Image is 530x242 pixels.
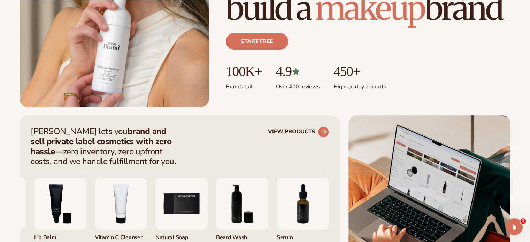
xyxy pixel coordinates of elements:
[155,178,208,230] img: Nature bar of soap.
[95,230,147,241] div: Vitamin C Cleanser
[216,230,268,241] div: Beard Wash
[31,126,172,157] strong: brand and sell private label cosmetics with zero hassle
[34,178,86,230] img: Smoothing lip balm.
[277,230,329,241] div: Serum
[216,178,268,230] img: Foaming beard wash.
[31,126,180,166] p: [PERSON_NAME] lets you —zero inventory, zero upfront costs, and we handle fulfillment for you.
[34,230,86,241] div: Lip Balm
[95,178,147,230] img: Vitamin c cleanser.
[276,79,320,91] p: Over 400 reviews
[226,33,288,50] a: Start free
[226,64,262,79] p: 100K+
[333,64,386,79] p: 450+
[277,178,329,230] img: Collagen and retinol serum.
[268,126,329,138] a: VIEW PRODUCTS
[506,218,523,235] iframe: Intercom live chat
[276,64,320,79] p: 4.9
[520,218,526,224] span: 2
[333,79,386,91] p: High-quality products
[155,230,208,241] div: Natural Soap
[226,79,262,91] p: Brands built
